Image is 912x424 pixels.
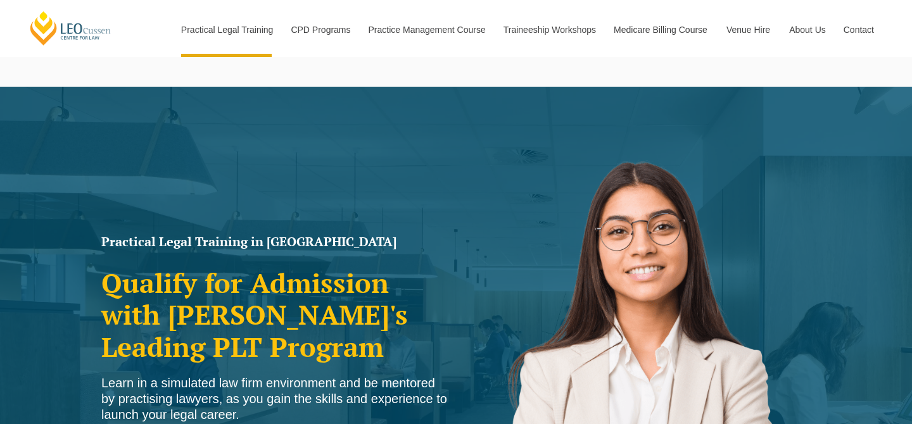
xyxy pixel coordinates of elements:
iframe: LiveChat chat widget [827,339,880,392]
a: Traineeship Workshops [494,3,604,57]
div: Learn in a simulated law firm environment and be mentored by practising lawyers, as you gain the ... [101,375,450,423]
a: Practice Management Course [359,3,494,57]
a: Venue Hire [717,3,780,57]
h2: Qualify for Admission with [PERSON_NAME]'s Leading PLT Program [101,267,450,363]
a: Medicare Billing Course [604,3,717,57]
a: [PERSON_NAME] Centre for Law [28,10,113,46]
a: Practical Legal Training [172,3,282,57]
a: About Us [780,3,834,57]
h1: Practical Legal Training in [GEOGRAPHIC_DATA] [101,235,450,248]
a: Contact [834,3,883,57]
a: CPD Programs [281,3,358,57]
